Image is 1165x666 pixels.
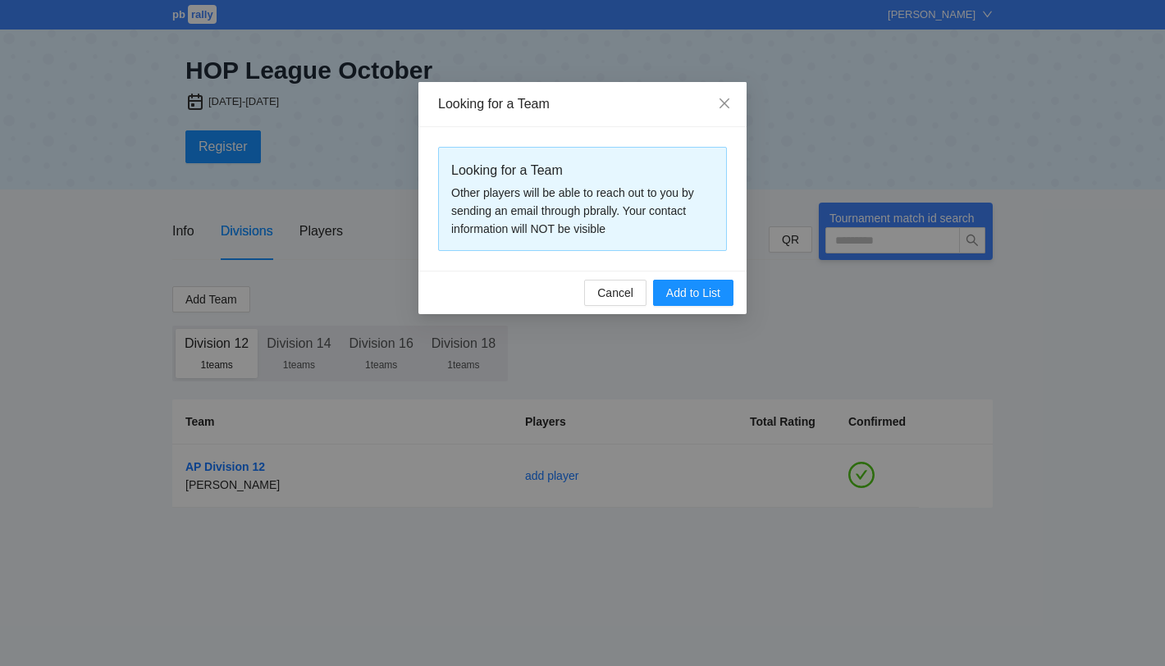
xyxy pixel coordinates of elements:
[718,97,731,110] span: close
[653,280,733,306] button: Add to List
[438,95,727,113] div: Looking for a Team
[597,284,633,302] span: Cancel
[584,280,646,306] button: Cancel
[451,160,714,180] div: Looking for a Team
[702,82,747,126] button: Close
[451,184,714,238] div: Other players will be able to reach out to you by sending an email through pbrally. Your contact ...
[666,284,720,302] span: Add to List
